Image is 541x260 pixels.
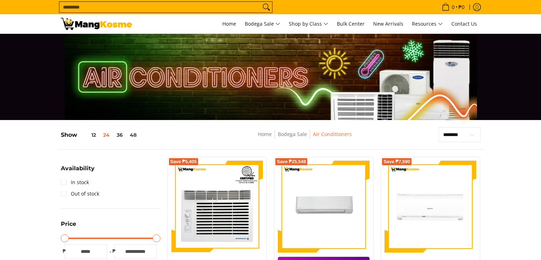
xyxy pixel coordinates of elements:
img: Bodega Sale Aircon l Mang Kosme: Home Appliances Warehouse Sale [61,18,132,30]
a: Resources [408,14,446,33]
img: Kelvinator 0.75 HP Deluxe Eco, Window-Type Air Conditioner (Class A) [171,161,263,253]
span: New Arrivals [373,20,403,27]
button: 24 [100,132,113,138]
span: Resources [412,20,443,28]
button: 12 [77,132,100,138]
span: • [440,3,467,11]
button: 48 [126,132,140,138]
span: Bulk Center [337,20,365,27]
nav: Main Menu [139,14,481,33]
a: Bodega Sale [241,14,284,33]
img: Condura 1.00 HP Prima Split-Type Non-Inverter Air Conditioner (Class A) [384,161,476,253]
a: Bulk Center [333,14,368,33]
a: Contact Us [448,14,481,33]
span: Save ₱5,405 [170,160,197,164]
summary: Open [61,221,76,232]
a: Home [219,14,240,33]
img: Toshiba 2 HP New Model Split-Type Inverter Air Conditioner (Class A) [278,161,370,253]
span: ₱ [61,248,68,255]
button: 36 [113,132,126,138]
a: In stock [61,177,89,188]
span: Shop by Class [289,20,328,28]
a: Shop by Class [285,14,332,33]
span: ₱ [111,248,118,255]
span: ₱0 [457,5,466,10]
span: Home [222,20,236,27]
a: Bodega Sale [278,131,307,137]
span: 0 [451,5,456,10]
a: Home [258,131,272,137]
a: Air Conditioners [313,131,352,137]
a: Out of stock [61,188,99,199]
button: Search [261,2,272,12]
span: Price [61,221,76,227]
span: Save ₱7,590 [383,160,410,164]
span: Bodega Sale [245,20,280,28]
span: Availability [61,166,95,171]
h5: Show [61,131,140,139]
nav: Breadcrumbs [206,130,403,146]
summary: Open [61,166,95,177]
span: Save ₱25,548 [277,160,306,164]
span: Contact Us [451,20,477,27]
a: New Arrivals [370,14,407,33]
